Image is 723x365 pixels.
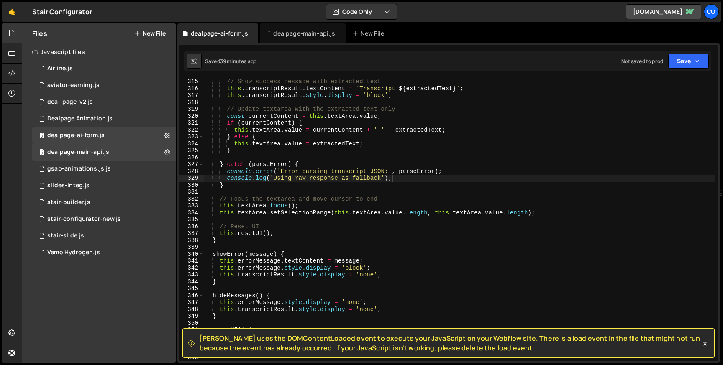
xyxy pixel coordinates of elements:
div: 319 [179,106,204,113]
div: 348 [179,306,204,313]
div: 5799/10830.js [32,194,176,211]
div: 325 [179,147,204,154]
div: slides-integ.js [47,182,90,189]
div: Stair Configurator [32,7,92,17]
button: Code Only [326,4,397,19]
div: 323 [179,133,204,140]
div: 39 minutes ago [220,58,256,65]
div: New File [352,29,387,38]
div: dealpage-ai-form.js [191,29,248,38]
div: aviator-earning.js [47,82,100,89]
div: 328 [179,168,204,175]
a: 🤙 [2,2,22,22]
div: 335 [179,216,204,223]
div: 327 [179,161,204,168]
div: Javascript files [22,43,176,60]
div: Vemo Hydrogen.js [47,249,100,256]
div: 5799/46639.js [32,144,176,161]
div: 320 [179,113,204,120]
div: dealpage-main-api.js [273,29,335,38]
span: 0 [39,150,44,156]
h2: Files [32,29,47,38]
div: 317 [179,92,204,99]
div: 315 [179,78,204,85]
div: 354 [179,347,204,355]
div: 330 [179,182,204,189]
div: 355 [179,354,204,361]
div: 5799/16845.js [32,211,176,227]
div: Airline.js [47,65,73,72]
a: Co [704,4,719,19]
div: 316 [179,85,204,92]
div: 5799/22359.js [32,244,176,261]
div: stair-builder.js [47,199,90,206]
div: 324 [179,140,204,148]
div: 5799/29740.js [32,177,176,194]
div: 344 [179,278,204,286]
div: 5799/23170.js [32,60,176,77]
div: gsap-animations.js.js [47,165,111,173]
div: 318 [179,99,204,106]
div: 334 [179,209,204,217]
div: deal-page-v2.js [47,98,93,106]
div: stair-configurator-new.js [47,215,121,223]
div: 337 [179,230,204,237]
div: 331 [179,189,204,196]
div: 322 [179,127,204,134]
div: 329 [179,175,204,182]
div: 350 [179,320,204,327]
div: 336 [179,223,204,230]
div: 342 [179,265,204,272]
div: 340 [179,251,204,258]
div: Saved [205,58,256,65]
div: 5799/15288.js [32,227,176,244]
div: 341 [179,258,204,265]
div: stair-slide.js [47,232,84,240]
button: Save [668,54,709,69]
button: New File [134,30,166,37]
a: [DOMAIN_NAME] [626,4,701,19]
span: 0 [39,133,44,140]
div: 345 [179,285,204,292]
div: dealpage-main-api.js [47,148,109,156]
div: 5799/31803.js [32,77,176,94]
div: 5799/43892.js [32,110,176,127]
div: 338 [179,237,204,244]
div: 333 [179,202,204,209]
div: 326 [179,154,204,161]
span: [PERSON_NAME] uses the DOMContentLoaded event to execute your JavaScript on your Webflow site. Th... [200,334,701,352]
div: 352 [179,334,204,341]
div: 353 [179,340,204,347]
div: 5799/13335.js [32,161,176,177]
div: 332 [179,196,204,203]
div: 339 [179,244,204,251]
div: 347 [179,299,204,306]
div: 351 [179,327,204,334]
div: 349 [179,313,204,320]
div: Not saved to prod [621,58,663,65]
div: Dealpage Animation.js [47,115,113,123]
div: 5799/43929.js [32,94,176,110]
div: 346 [179,292,204,299]
div: dealpage-ai-form.js [47,132,105,139]
div: 321 [179,120,204,127]
div: 343 [179,271,204,278]
div: 5799/46543.js [32,127,176,144]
